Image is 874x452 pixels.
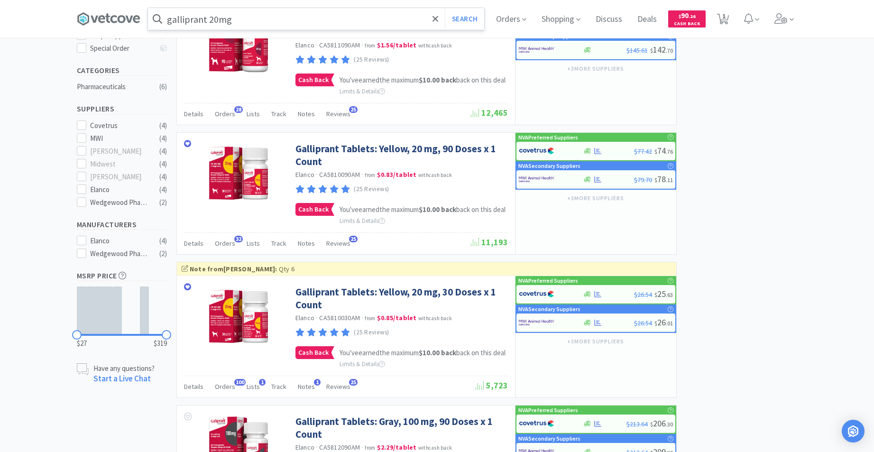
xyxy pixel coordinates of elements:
[654,145,673,156] span: 74
[208,142,269,204] img: d428ef9c4be543ff8609e03ae69b63f5_573359.jpg
[419,348,440,357] span: $10.00
[634,147,652,156] span: $77.42
[518,304,580,314] p: NVA Secondary Suppliers
[361,170,363,179] span: ·
[90,248,149,259] div: Wedgewood Pharmacy
[419,75,440,84] span: $10.00
[215,239,235,248] span: Orders
[519,172,554,186] img: f6b2451649754179b5b4e0c70c3f7cb0_2.png
[159,120,167,131] div: ( 4 )
[361,443,363,452] span: ·
[295,443,315,452] a: Elanco
[518,161,580,170] p: NVA Secondary Suppliers
[184,382,203,391] span: Details
[666,148,673,155] span: . 76
[77,270,167,281] h5: MSRP Price
[271,239,286,248] span: Track
[519,416,554,431] img: 77fca1acd8b6420a9015268ca798ef17_1.png
[365,172,375,178] span: from
[419,348,456,357] strong: back
[419,205,456,214] strong: back
[418,315,452,322] span: with cash back
[365,42,375,49] span: from
[159,146,167,157] div: ( 4 )
[340,205,506,214] span: You've earned the maximum back on this deal
[316,314,318,322] span: ·
[190,265,277,273] strong: Note from [PERSON_NAME] :
[182,264,672,274] div: Qty 6
[326,110,350,118] span: Reviews
[349,379,358,386] span: 25
[842,420,865,443] div: Open Intercom Messenger
[471,107,508,118] span: 12,465
[319,170,360,179] span: CA5810090AM
[247,110,260,118] span: Lists
[654,291,657,298] span: $
[295,170,315,179] a: Elanco
[340,348,506,357] span: You've earned the maximum back on this deal
[326,382,350,391] span: Reviews
[247,382,260,391] span: Lists
[93,363,155,373] p: Have any questions?
[354,184,389,194] p: (25 Reviews)
[316,41,318,49] span: ·
[90,158,149,170] div: Midwest
[519,315,554,330] img: f6b2451649754179b5b4e0c70c3f7cb0_2.png
[77,103,167,114] h5: Suppliers
[340,360,385,368] span: Limits & Details
[340,75,506,84] span: You've earned the maximum back on this deal
[90,235,149,247] div: Elanco
[518,133,578,142] p: NVA Preferred Suppliers
[340,217,385,225] span: Limits & Details
[298,110,315,118] span: Notes
[634,175,652,184] span: $79.70
[519,287,554,301] img: 77fca1acd8b6420a9015268ca798ef17_1.png
[471,237,508,248] span: 11,193
[247,239,260,248] span: Lists
[654,288,673,299] span: 25
[90,120,149,131] div: Covetrus
[666,47,673,54] span: . 70
[650,47,653,54] span: $
[159,235,167,247] div: ( 4 )
[159,158,167,170] div: ( 4 )
[519,43,554,57] img: f6b2451649754179b5b4e0c70c3f7cb0_2.png
[295,41,315,49] a: Elanco
[377,314,417,322] strong: $0.85 / tablet
[208,13,269,74] img: 9a5ade94819a44a98deaacd5949c988c_573358.jpg
[418,172,452,178] span: with cash back
[316,170,318,179] span: ·
[377,41,417,49] strong: $1.56 / tablet
[668,6,706,32] a: $90.26Cash Back
[77,219,167,230] h5: Manufacturers
[208,286,269,347] img: edca9d8ee1114a3e8e785185e524a9b1_573360.jpg
[319,314,360,322] span: CA5810030AM
[184,239,203,248] span: Details
[340,87,385,95] span: Limits & Details
[159,248,167,259] div: ( 2 )
[295,286,506,312] a: Galliprant Tablets: Yellow, 20 mg, 30 Doses x 1 Count
[418,444,452,451] span: with cash back
[77,65,167,76] h5: Categories
[650,44,673,55] span: 142
[90,133,149,144] div: MWI
[159,184,167,195] div: ( 4 )
[296,74,331,86] span: Cash Back
[679,13,681,19] span: $
[93,373,151,384] a: Start a Live Chat
[654,176,657,184] span: $
[592,15,626,24] a: Discuss
[419,75,456,84] strong: back
[518,434,580,443] p: NVA Secondary Suppliers
[319,41,360,49] span: CA5811090AM
[234,379,246,386] span: 100
[154,338,167,349] span: $319
[562,335,628,348] button: +3more suppliers
[650,421,653,428] span: $
[365,444,375,451] span: from
[418,42,452,49] span: with cash back
[634,290,652,299] span: $26.54
[90,184,149,195] div: Elanco
[234,106,243,113] span: 28
[90,43,153,54] div: Special Order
